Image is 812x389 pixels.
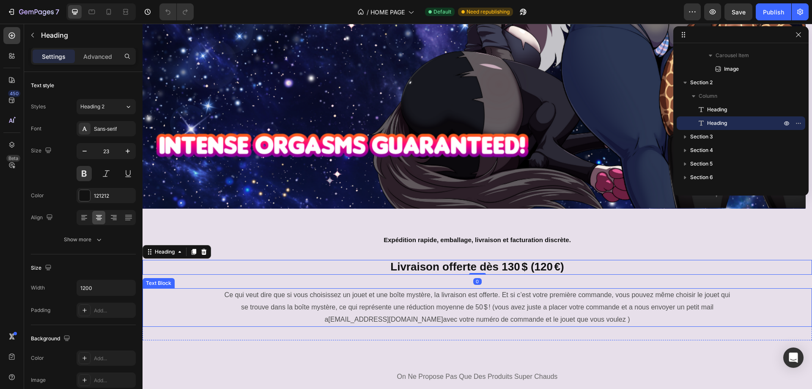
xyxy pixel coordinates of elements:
strong: Expédition rapide, emballage, livraison et facturation discrète. [241,212,428,220]
div: 0 [331,254,339,261]
iframe: To enrich screen reader interactions, please activate Accessibility in Grammarly extension settings [143,24,812,389]
div: 121212 [94,192,134,200]
div: Font [31,125,41,132]
div: Color [31,354,44,362]
span: Need republishing [466,8,510,16]
div: Size [31,262,53,274]
div: Add... [94,307,134,315]
button: Dot [332,173,337,178]
span: Livraison offerte dès 130 $ (120 €) [248,237,421,249]
span: Section 6 [690,173,713,182]
p: Heading [41,30,132,40]
div: Background [31,333,72,345]
button: Show more [31,232,136,247]
div: Image [31,376,46,384]
p: Advanced [83,52,112,61]
button: Heading 2 [77,99,136,114]
p: 7 [55,7,59,17]
button: 7 [3,3,63,20]
div: Publish [763,8,784,17]
span: Carousel Item [716,51,749,60]
p: Ce qui veut dire que si vous choisissez un jouet et une boîte mystère, la livraison est offerte. ... [82,265,588,302]
div: Styles [31,103,46,110]
div: 450 [8,90,20,97]
span: Default [433,8,451,16]
span: Heading [707,105,727,114]
span: Section 3 [690,132,713,141]
span: Image [724,65,739,73]
span: Column [699,92,717,100]
div: Add... [94,377,134,384]
div: Color [31,192,44,199]
div: Show more [64,235,103,244]
div: Padding [31,306,50,314]
span: Heading 2 [80,103,104,110]
div: Heading [11,224,34,232]
span: Save [732,8,746,16]
div: Open Intercom Messenger [783,348,804,368]
span: Section 2 [690,78,713,87]
span: Section 4 [690,146,713,154]
div: Size [31,145,53,157]
h2: Nos engagements [81,362,589,386]
div: Beta [6,155,20,162]
button: Dot [341,173,346,178]
p: on ne propose pas que des produits super chauds [82,348,588,358]
span: HOME PAGE [370,8,405,17]
div: Undo/Redo [159,3,194,20]
button: Dot [324,173,329,178]
a: [EMAIL_ADDRESS][DOMAIN_NAME] [186,292,300,299]
span: / [367,8,369,17]
div: Align [31,212,55,223]
div: Add... [94,355,134,362]
div: Sans-serif [94,125,134,133]
span: Heading [707,119,727,127]
div: Width [31,284,45,292]
p: Settings [42,52,66,61]
span: Section 5 [690,160,713,168]
button: Publish [756,3,791,20]
button: Save [724,3,752,20]
div: Text style [31,82,54,89]
div: Text Block [2,256,30,263]
input: Auto [77,280,135,295]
